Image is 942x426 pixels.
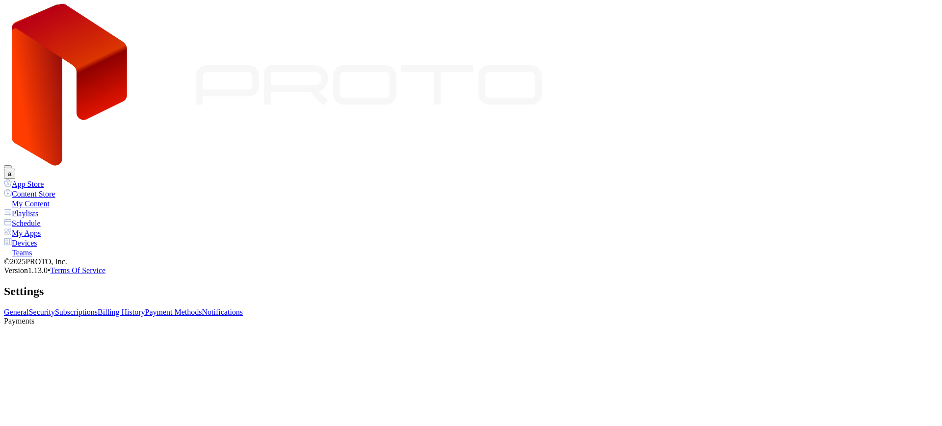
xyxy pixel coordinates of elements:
a: Payment Methods [145,308,202,316]
div: © 2025 PROTO, Inc. [4,257,938,266]
a: Devices [4,238,938,248]
a: Schedule [4,218,938,228]
a: App Store [4,179,938,189]
a: Playlists [4,208,938,218]
a: Subscriptions [55,308,98,316]
a: Terms Of Service [51,266,106,275]
span: Version 1.13.0 • [4,266,51,275]
a: General [4,308,29,316]
a: My Content [4,199,938,208]
a: Teams [4,248,938,257]
a: Security [29,308,55,316]
a: Content Store [4,189,938,199]
h2: Settings [4,285,938,298]
button: a [4,169,15,179]
a: My Apps [4,228,938,238]
a: Notifications [202,308,243,316]
div: Payments [4,317,938,326]
a: Billing History [98,308,145,316]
